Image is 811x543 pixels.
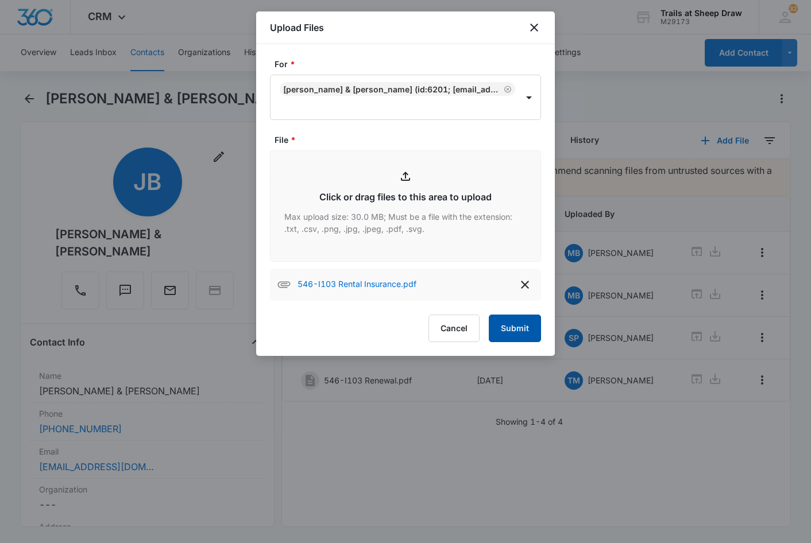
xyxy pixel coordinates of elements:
button: delete [516,276,534,294]
div: [PERSON_NAME] & [PERSON_NAME] (ID:6201; [EMAIL_ADDRESS][DOMAIN_NAME]; 3072538476) [283,84,501,94]
label: For [275,58,546,70]
button: Cancel [428,315,480,342]
button: close [527,21,541,34]
div: Remove Jennifer Barrios & Arturo Barrios Cruz (ID:6201; rafinnj@gmail.com; 3072538476) [501,85,512,93]
button: Submit [489,315,541,342]
label: File [275,134,546,146]
h1: Upload Files [270,21,324,34]
p: 546-I103 Rental Insurance.pdf [298,278,416,292]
